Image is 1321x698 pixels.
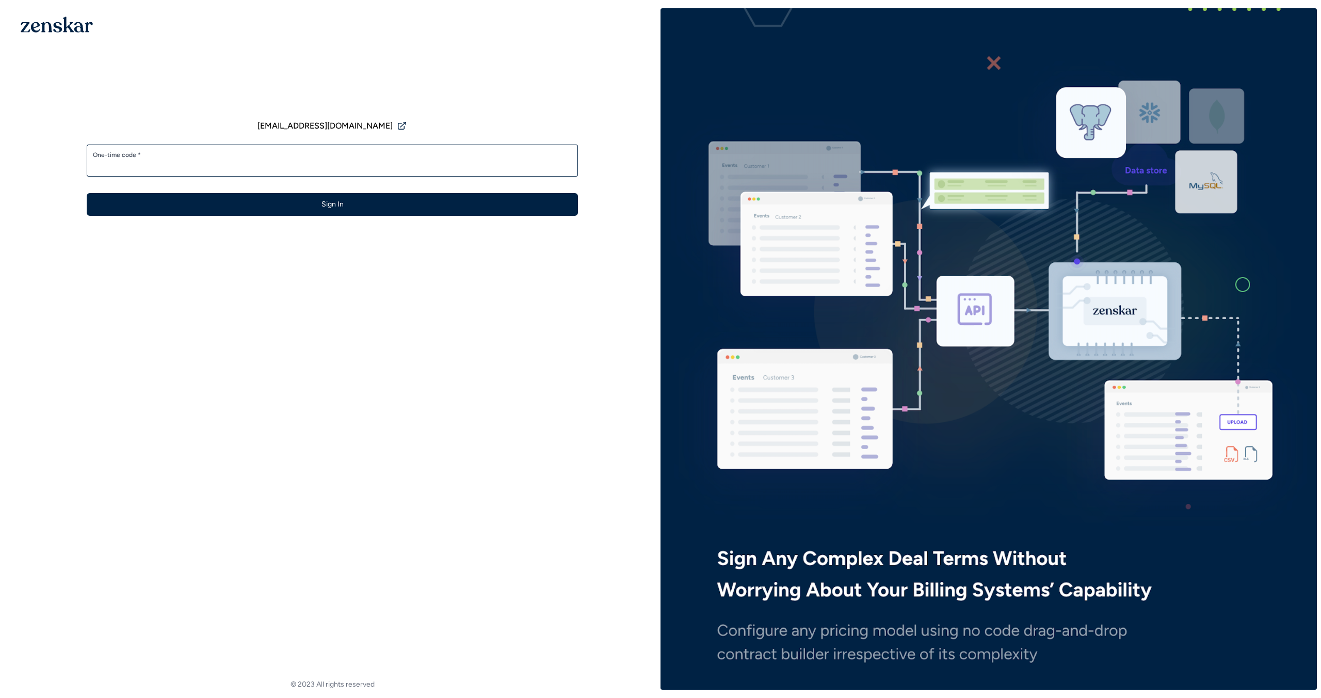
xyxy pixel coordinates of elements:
footer: © 2023 All rights reserved [4,679,660,690]
span: [EMAIL_ADDRESS][DOMAIN_NAME] [257,120,393,132]
img: 1OGAJ2xQqyY4LXKgY66KYq0eOWRCkrZdAb3gUhuVAqdWPZE9SRJmCz+oDMSn4zDLXe31Ii730ItAGKgCKgCCgCikA4Av8PJUP... [21,17,93,33]
button: Sign In [87,193,578,216]
label: One-time code * [93,151,572,159]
